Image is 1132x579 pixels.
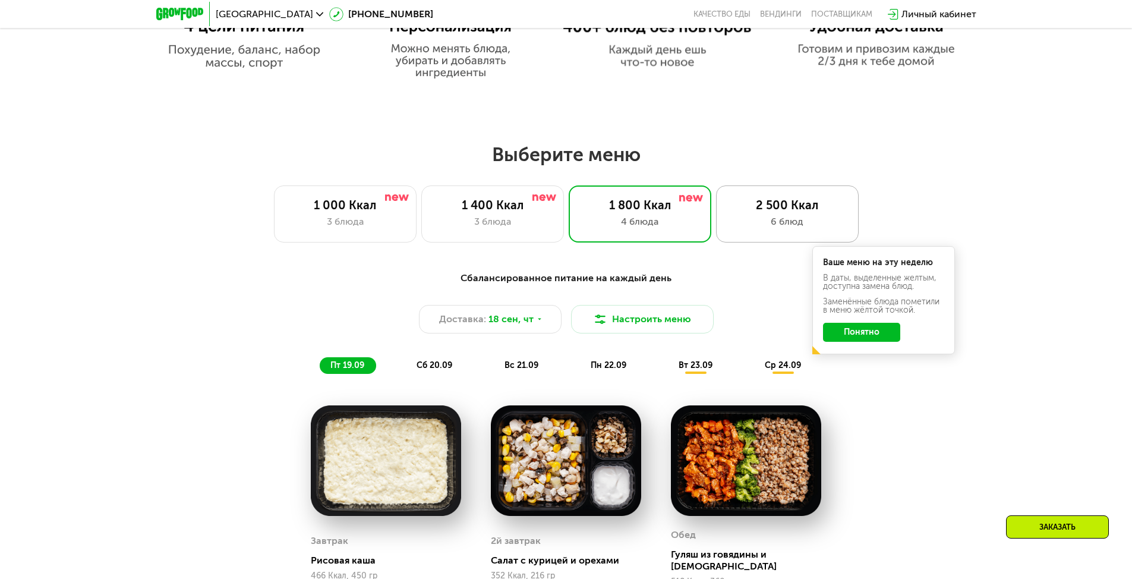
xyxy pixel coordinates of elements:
[215,271,918,286] div: Сбалансированное питание на каждый день
[491,532,541,550] div: 2й завтрак
[671,549,831,572] div: Гуляш из говядины и [DEMOGRAPHIC_DATA]
[417,360,452,370] span: сб 20.09
[1006,515,1109,539] div: Заказать
[571,305,714,333] button: Настроить меню
[581,215,699,229] div: 4 блюда
[286,198,404,212] div: 1 000 Ккал
[311,532,348,550] div: Завтрак
[330,360,364,370] span: пт 19.09
[591,360,626,370] span: пн 22.09
[488,312,534,326] span: 18 сен, чт
[581,198,699,212] div: 1 800 Ккал
[329,7,433,21] a: [PHONE_NUMBER]
[729,215,846,229] div: 6 блюд
[729,198,846,212] div: 2 500 Ккал
[491,555,651,567] div: Салат с курицей и орехами
[679,360,712,370] span: вт 23.09
[823,259,944,267] div: Ваше меню на эту неделю
[811,10,872,19] div: поставщикам
[434,215,551,229] div: 3 блюда
[823,323,900,342] button: Понятно
[901,7,976,21] div: Личный кабинет
[693,10,751,19] a: Качество еды
[286,215,404,229] div: 3 блюда
[823,274,944,291] div: В даты, выделенные желтым, доступна замена блюд.
[216,10,313,19] span: [GEOGRAPHIC_DATA]
[671,526,696,544] div: Обед
[311,555,471,567] div: Рисовая каша
[434,198,551,212] div: 1 400 Ккал
[504,360,538,370] span: вс 21.09
[765,360,801,370] span: ср 24.09
[38,143,1094,166] h2: Выберите меню
[760,10,802,19] a: Вендинги
[823,298,944,314] div: Заменённые блюда пометили в меню жёлтой точкой.
[439,312,486,326] span: Доставка:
